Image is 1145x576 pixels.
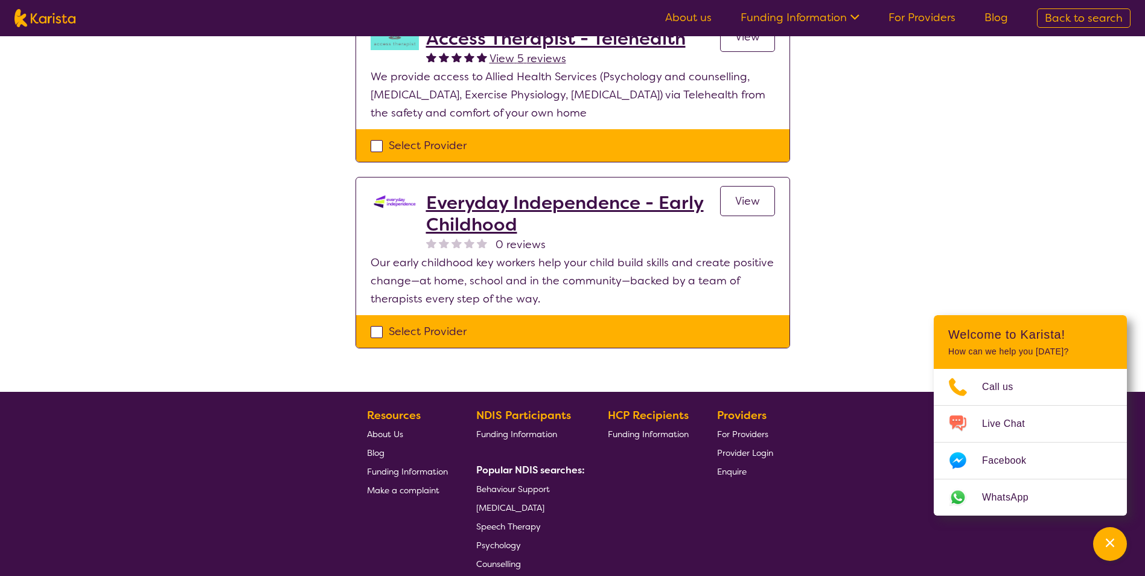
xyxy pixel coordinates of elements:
[476,554,580,573] a: Counselling
[371,254,775,308] p: Our early childhood key workers help your child build skills and create positive change—at home, ...
[476,484,550,494] span: Behaviour Support
[948,327,1112,342] h2: Welcome to Karista!
[934,369,1127,516] ul: Choose channel
[720,186,775,216] a: View
[982,378,1028,396] span: Call us
[476,536,580,554] a: Psychology
[982,452,1041,470] span: Facebook
[367,462,448,481] a: Funding Information
[476,498,580,517] a: [MEDICAL_DATA]
[888,10,955,25] a: For Providers
[496,235,546,254] span: 0 reviews
[476,424,580,443] a: Funding Information
[1045,11,1123,25] span: Back to search
[476,558,521,569] span: Counselling
[477,52,487,62] img: fullstar
[426,192,720,235] a: Everyday Independence - Early Childhood
[476,479,580,498] a: Behaviour Support
[476,408,571,423] b: NDIS Participants
[717,408,767,423] b: Providers
[371,28,419,50] img: hzy3j6chfzohyvwdpojv.png
[717,447,773,458] span: Provider Login
[451,52,462,62] img: fullstar
[984,10,1008,25] a: Blog
[1037,8,1131,28] a: Back to search
[608,408,689,423] b: HCP Recipients
[720,22,775,52] a: View
[608,424,689,443] a: Funding Information
[490,51,566,66] span: View 5 reviews
[367,443,448,462] a: Blog
[717,466,747,477] span: Enquire
[367,424,448,443] a: About Us
[367,481,448,499] a: Make a complaint
[367,466,448,477] span: Funding Information
[371,192,419,211] img: kdssqoqrr0tfqzmv8ac0.png
[367,408,421,423] b: Resources
[426,238,436,248] img: nonereviewstar
[982,488,1043,507] span: WhatsApp
[665,10,712,25] a: About us
[439,238,449,248] img: nonereviewstar
[717,462,773,481] a: Enquire
[14,9,75,27] img: Karista logo
[476,521,541,532] span: Speech Therapy
[717,424,773,443] a: For Providers
[717,443,773,462] a: Provider Login
[735,30,760,44] span: View
[451,238,462,248] img: nonereviewstar
[464,52,474,62] img: fullstar
[741,10,860,25] a: Funding Information
[426,52,436,62] img: fullstar
[367,429,403,440] span: About Us
[476,517,580,536] a: Speech Therapy
[476,502,544,513] span: [MEDICAL_DATA]
[717,429,768,440] span: For Providers
[426,28,686,50] a: Access Therapist - Telehealth
[371,68,775,122] p: We provide access to Allied Health Services (Psychology and counselling, [MEDICAL_DATA], Exercise...
[735,194,760,208] span: View
[982,415,1039,433] span: Live Chat
[476,540,521,551] span: Psychology
[490,50,566,68] a: View 5 reviews
[476,464,585,476] b: Popular NDIS searches:
[934,315,1127,516] div: Channel Menu
[464,238,474,248] img: nonereviewstar
[476,429,557,440] span: Funding Information
[948,347,1112,357] p: How can we help you [DATE]?
[608,429,689,440] span: Funding Information
[1093,527,1127,561] button: Channel Menu
[367,485,439,496] span: Make a complaint
[934,479,1127,516] a: Web link opens in a new tab.
[439,52,449,62] img: fullstar
[367,447,384,458] span: Blog
[477,238,487,248] img: nonereviewstar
